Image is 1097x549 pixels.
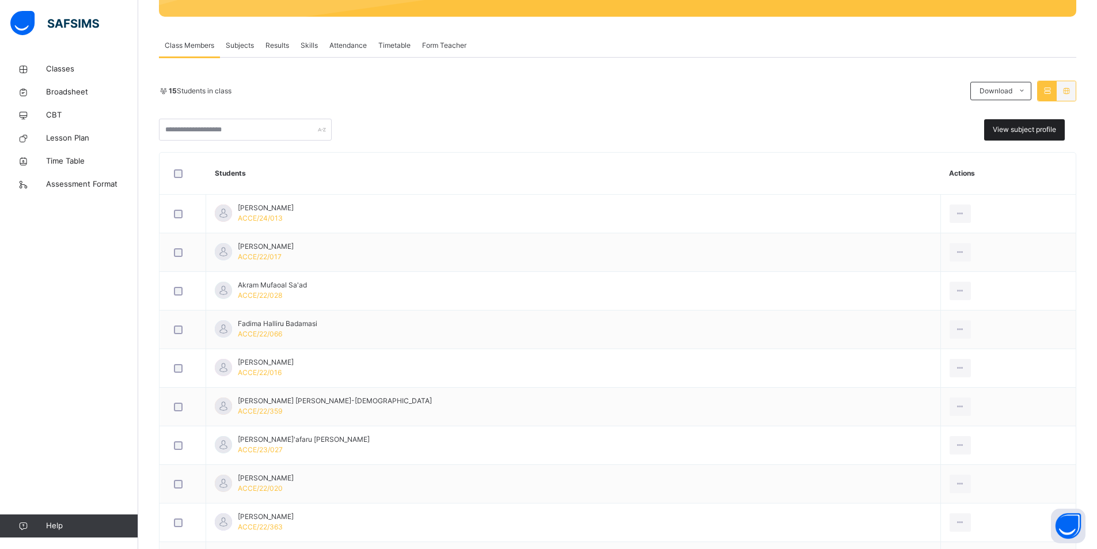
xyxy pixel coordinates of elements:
[238,357,294,368] span: [PERSON_NAME]
[265,40,289,51] span: Results
[238,291,282,300] span: ACCE/22/028
[238,445,283,454] span: ACCE/23/027
[238,407,282,415] span: ACCE/22/359
[980,86,1012,96] span: Download
[226,40,254,51] span: Subjects
[238,330,282,338] span: ACCE/22/066
[165,40,214,51] span: Class Members
[46,86,138,98] span: Broadsheet
[301,40,318,51] span: Skills
[238,396,432,406] span: [PERSON_NAME] [PERSON_NAME]-[DEMOGRAPHIC_DATA]
[1051,509,1085,543] button: Open asap
[46,109,138,121] span: CBT
[10,11,99,35] img: safsims
[238,473,294,483] span: [PERSON_NAME]
[238,319,317,329] span: Fadima Halliru Badamasi
[46,179,138,190] span: Assessment Format
[238,241,294,252] span: [PERSON_NAME]
[46,156,138,167] span: Time Table
[238,512,294,522] span: [PERSON_NAME]
[238,280,307,290] span: Akram Mufaoal Sa'ad
[46,520,138,532] span: Help
[238,434,370,445] span: [PERSON_NAME]'afaru [PERSON_NAME]
[238,252,282,261] span: ACCE/22/017
[378,40,411,51] span: Timetable
[238,214,283,222] span: ACCE/24/013
[238,203,294,213] span: [PERSON_NAME]
[238,368,282,377] span: ACCE/22/016
[940,153,1076,195] th: Actions
[169,86,177,95] b: 15
[238,484,283,493] span: ACCE/22/020
[206,153,941,195] th: Students
[993,124,1056,135] span: View subject profile
[422,40,466,51] span: Form Teacher
[169,86,231,96] span: Students in class
[329,40,367,51] span: Attendance
[46,132,138,144] span: Lesson Plan
[46,63,138,75] span: Classes
[238,523,283,531] span: ACCE/22/363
